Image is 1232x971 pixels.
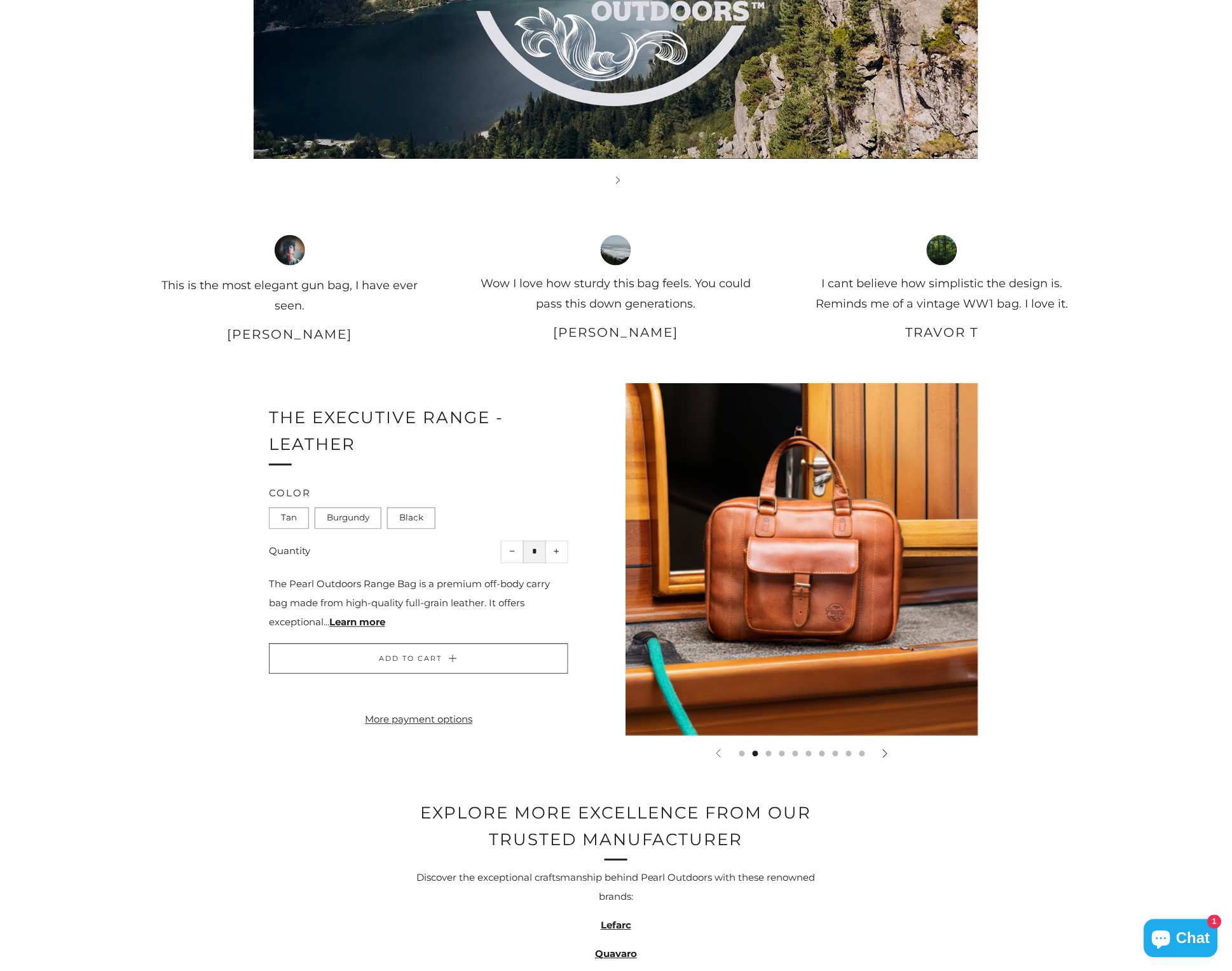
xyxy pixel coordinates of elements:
button: 10 of 10 [859,751,865,757]
button: 2 of 10 [753,751,758,757]
a: Lefarc [601,920,631,932]
a: Quavaro [595,948,637,960]
p: Discover the exceptional craftsmanship behind Pearl Outdoors with these renowned brands: [400,869,832,907]
h3: [PERSON_NAME] [472,322,760,343]
p: I cant believe how simplistic the design is. Reminds me of a vintage WW1 bag. I love it. [798,273,1086,315]
label: Burgundy [315,508,381,529]
label: Black [387,508,435,529]
p: This is the most elegant gun bag, I have ever seen. [146,275,434,316]
label: Quantity [269,545,310,557]
h3: [PERSON_NAME] [146,323,434,345]
a: The Executive Range - Leather [269,408,503,455]
span: Add to Cart [380,655,442,663]
a: More payment options [269,710,568,730]
h2: Color [269,489,568,498]
p: Wow I love how sturdy this bag feels. You could pass this down generations. [472,273,760,315]
img: Pearl Outdoors | Highest Quality Executive Bags Made In The USA [601,235,631,266]
button: 5 of 10 [793,751,798,757]
img: Pearl Outdoors | Vintage Fashionable Gun Range Bags [927,235,957,266]
h2: Explore More Excellence from Our Trusted Manufacturer [406,801,826,853]
div: The Pearl Outdoors Range Bag is a premium off-body carry bag made from high-quality full-grain le... [269,575,568,632]
img: Pearl Outdoors | Elegant Gun Bags Made With Leather [275,235,305,266]
button: 3 of 10 [766,751,772,757]
button: 6 of 10 [806,751,812,757]
inbox-online-store-chat: Shopify online store chat [1140,920,1222,961]
h3: Travor T [798,322,1086,343]
button: Add to Cart [269,644,568,674]
button: 9 of 10 [846,751,852,757]
button: 7 of 10 [819,751,825,757]
input: quantity [523,541,546,564]
a: Learn more [329,616,385,628]
label: Tan [269,508,309,529]
button: 1 of 10 [739,751,745,757]
button: 4 of 10 [779,751,785,757]
span: − [510,549,516,555]
img: The Executive Range - Leather [626,383,978,736]
button: 8 of 10 [833,751,838,757]
span: + [554,549,559,555]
